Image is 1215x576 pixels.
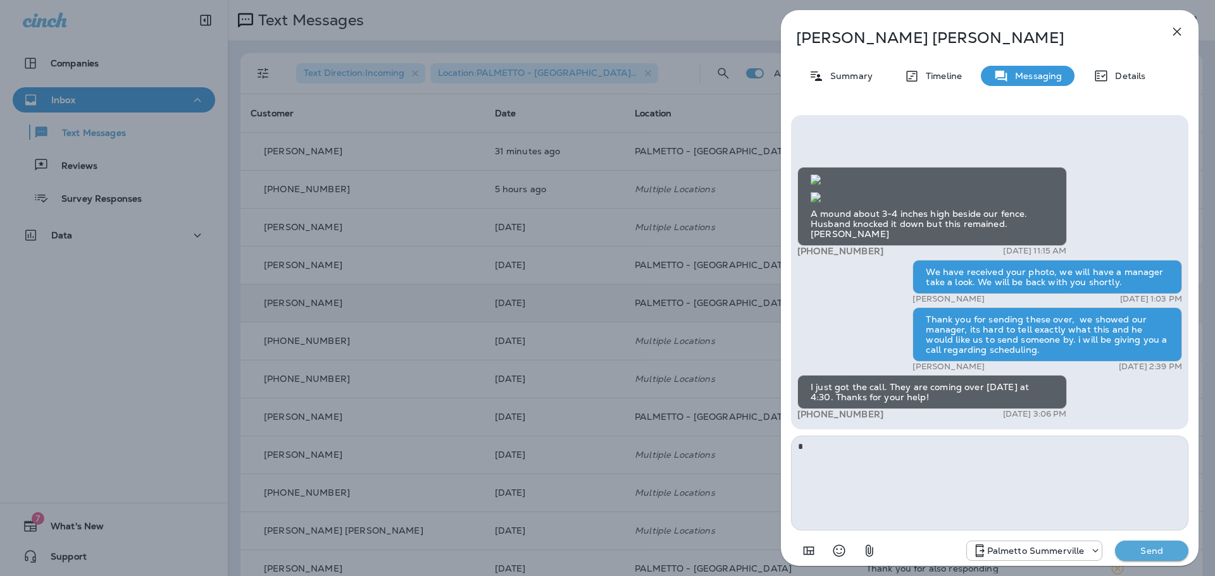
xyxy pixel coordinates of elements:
p: Details [1109,71,1145,81]
p: [DATE] 1:03 PM [1120,294,1182,304]
p: Summary [824,71,873,81]
button: Select an emoji [826,538,852,563]
p: Palmetto Summerville [987,546,1085,556]
p: [DATE] 11:15 AM [1003,246,1066,256]
button: Add in a premade template [796,538,821,563]
div: A mound about 3-4 inches high beside our fence. Husband knocked it down but this remained. [PERSO... [797,167,1067,246]
div: +1 (843) 594-2691 [967,543,1102,558]
button: Send [1115,541,1188,561]
div: We have received your photo, we will have a manager take a look. We will be back with you shortly. [913,260,1182,294]
p: Timeline [919,71,962,81]
p: [DATE] 2:39 PM [1119,362,1182,372]
div: Thank you for sending these over, we showed our manager, its hard to tell exactly what this and h... [913,307,1182,362]
span: [PHONE_NUMBER] [797,408,883,420]
img: twilio-download [811,175,821,185]
div: I just got the call. They are coming over [DATE] at 4:30. Thanks for your help! [797,375,1067,409]
p: [DATE] 3:06 PM [1003,409,1067,419]
p: [PERSON_NAME] [913,362,985,372]
p: [PERSON_NAME] [913,294,985,304]
p: Messaging [1009,71,1062,81]
p: Send [1125,545,1178,556]
p: [PERSON_NAME] [PERSON_NAME] [796,29,1142,47]
img: twilio-download [811,192,821,202]
span: [PHONE_NUMBER] [797,245,883,257]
